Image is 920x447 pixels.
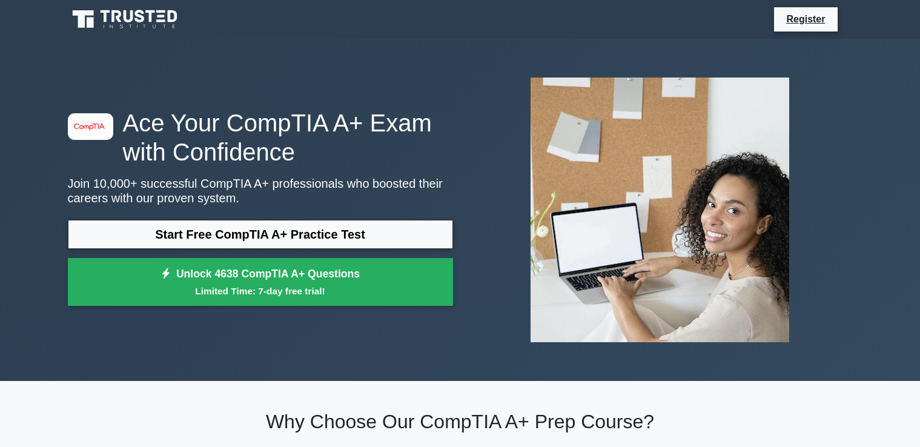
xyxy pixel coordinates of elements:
[68,176,453,205] p: Join 10,000+ successful CompTIA A+ professionals who boosted their careers with our proven system.
[68,220,453,249] a: Start Free CompTIA A+ Practice Test
[83,284,438,298] small: Limited Time: 7-day free trial!
[68,410,853,433] h2: Why Choose Our CompTIA A+ Prep Course?
[68,258,453,306] a: Unlock 4638 CompTIA A+ QuestionsLimited Time: 7-day free trial!
[779,12,832,27] a: Register
[68,108,453,167] h1: Ace Your CompTIA A+ Exam with Confidence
